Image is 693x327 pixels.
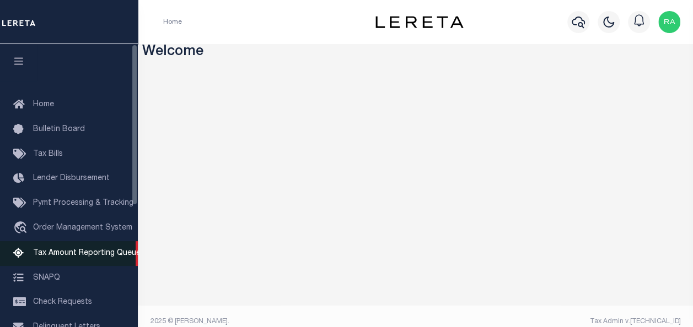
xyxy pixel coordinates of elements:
span: Tax Bills [33,150,63,158]
img: logo-dark.svg [375,16,464,28]
span: Pymt Processing & Tracking [33,199,133,207]
span: Bulletin Board [33,126,85,133]
span: Order Management System [33,224,132,232]
h3: Welcome [142,44,689,61]
i: travel_explore [13,221,31,236]
span: Home [33,101,54,108]
span: Tax Amount Reporting Queue [33,249,141,257]
span: Lender Disbursement [33,175,110,182]
div: 2025 © [PERSON_NAME]. [142,317,416,326]
img: svg+xml;base64,PHN2ZyB4bWxucz0iaHR0cDovL3d3dy53My5vcmcvMjAwMC9zdmciIHBvaW50ZXItZXZlbnRzPSJub25lIi... [658,11,680,33]
span: SNAPQ [33,274,60,281]
span: Check Requests [33,298,92,306]
li: Home [163,17,182,27]
div: Tax Admin v.[TECHNICAL_ID] [424,317,681,326]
